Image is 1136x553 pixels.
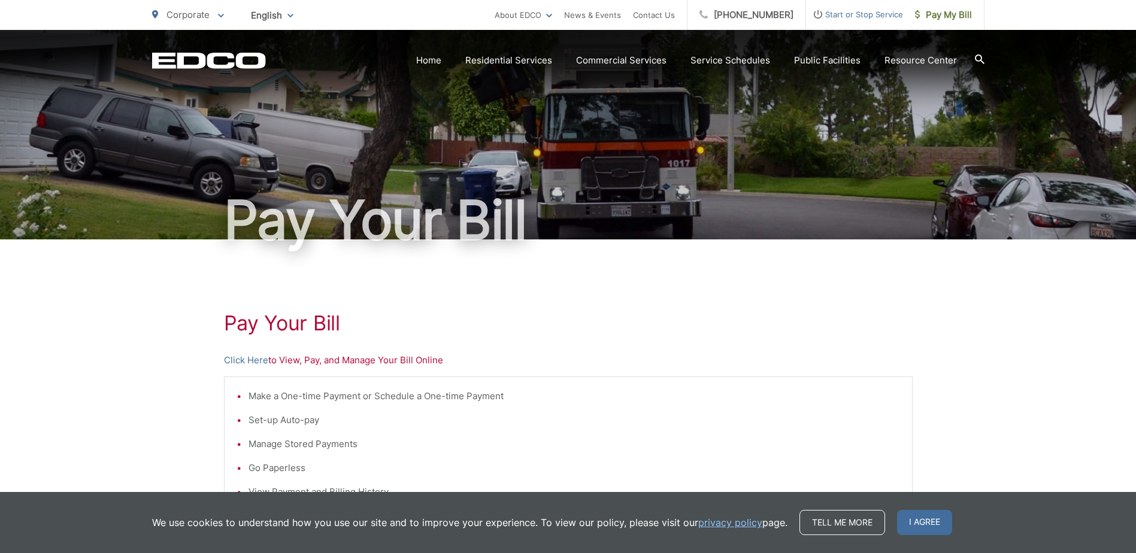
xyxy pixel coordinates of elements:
[495,8,552,22] a: About EDCO
[690,53,770,68] a: Service Schedules
[915,8,972,22] span: Pay My Bill
[249,389,900,403] li: Make a One-time Payment or Schedule a One-time Payment
[224,311,913,335] h1: Pay Your Bill
[166,9,210,20] span: Corporate
[249,437,900,451] li: Manage Stored Payments
[242,5,302,26] span: English
[799,510,885,535] a: Tell me more
[224,353,268,367] a: Click Here
[633,8,675,22] a: Contact Us
[152,190,984,250] h1: Pay Your Bill
[152,515,787,530] p: We use cookies to understand how you use our site and to improve your experience. To view our pol...
[884,53,957,68] a: Resource Center
[416,53,441,68] a: Home
[152,52,266,69] a: EDCD logo. Return to the homepage.
[249,413,900,427] li: Set-up Auto-pay
[249,485,900,499] li: View Payment and Billing History
[224,353,913,367] p: to View, Pay, and Manage Your Bill Online
[249,461,900,475] li: Go Paperless
[576,53,667,68] a: Commercial Services
[897,510,952,535] span: I agree
[465,53,552,68] a: Residential Services
[698,515,762,530] a: privacy policy
[564,8,621,22] a: News & Events
[794,53,861,68] a: Public Facilities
